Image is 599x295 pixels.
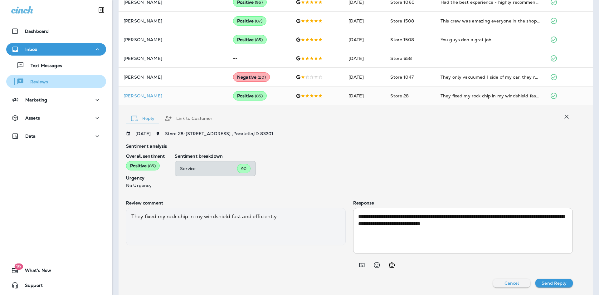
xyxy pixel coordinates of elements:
button: Add in a premade template [356,259,368,271]
p: Review comment [126,200,346,205]
td: [DATE] [343,68,386,86]
span: 90 [241,166,246,171]
button: Support [6,279,106,292]
div: Positive [126,161,160,170]
td: [DATE] [343,49,386,68]
td: [DATE] [343,12,386,30]
span: Store 28 - [STREET_ADDRESS] , Pocatello , ID 83201 [165,131,273,136]
p: Assets [25,116,40,120]
button: Select an emoji [371,259,383,271]
button: Reviews [6,75,106,88]
p: Service [180,166,237,171]
p: [PERSON_NAME] [124,75,223,80]
p: Sentiment breakdown [175,154,573,159]
p: [DATE] [135,131,151,136]
div: Positive [233,91,267,101]
span: ( 85 ) [255,37,263,42]
button: Data [6,130,106,142]
span: ( 85 ) [148,163,156,169]
p: Cancel [504,281,519,286]
span: Store 1047 [390,74,413,80]
button: Generate AI response [386,259,398,271]
button: Dashboard [6,25,106,37]
span: Support [19,283,43,290]
div: Click to view Customer Drawer [124,93,223,98]
span: Store 658 [390,56,412,61]
p: Overall sentiment [126,154,165,159]
p: Dashboard [25,29,49,34]
button: Link to Customer [159,107,217,130]
div: They fixed my rock chip in my windshield fast and efficiently [126,208,346,245]
button: Marketing [6,94,106,106]
span: What's New [19,268,51,275]
button: 19What's New [6,264,106,277]
p: [PERSON_NAME] [124,37,223,42]
span: ( 87 ) [255,18,262,24]
button: Collapse Sidebar [93,4,110,16]
span: Store 1508 [390,37,414,42]
button: Send Reply [535,279,573,288]
p: Urgency [126,175,165,180]
p: No Urgency [126,183,165,188]
button: Reply [126,107,159,130]
button: Assets [6,112,106,124]
span: Store 1508 [390,18,414,24]
span: ( 20 ) [258,75,266,80]
span: Store 28 [390,93,409,99]
p: Send Reply [542,281,566,286]
button: Cancel [493,279,530,288]
p: Data [25,134,36,139]
div: You guys don a grat job [441,37,540,43]
p: [PERSON_NAME] [124,56,223,61]
p: [PERSON_NAME] [124,18,223,23]
p: Inbox [25,47,37,52]
div: Positive [233,16,266,26]
p: Reviews [24,79,48,85]
td: [DATE] [343,30,386,49]
td: [DATE] [343,86,386,105]
div: Negative [233,72,270,82]
span: ( 85 ) [255,93,263,99]
div: They fixed my rock chip in my windshield fast and efficiently [441,93,540,99]
p: Text Messages [24,63,62,69]
td: -- [228,49,291,68]
p: Sentiment analysis [126,144,573,149]
button: Inbox [6,43,106,56]
div: This crew was amazing everyone in the shop was so friendly. [441,18,540,24]
button: Text Messages [6,59,106,72]
p: Response [353,200,573,205]
span: 19 [14,263,23,270]
div: Positive [233,35,267,44]
div: They only vacuumed 1 side of my car, they restarted the 15 minute timer at 7 minutes when they we... [441,74,540,80]
p: Marketing [25,97,47,102]
p: [PERSON_NAME] [124,93,223,98]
